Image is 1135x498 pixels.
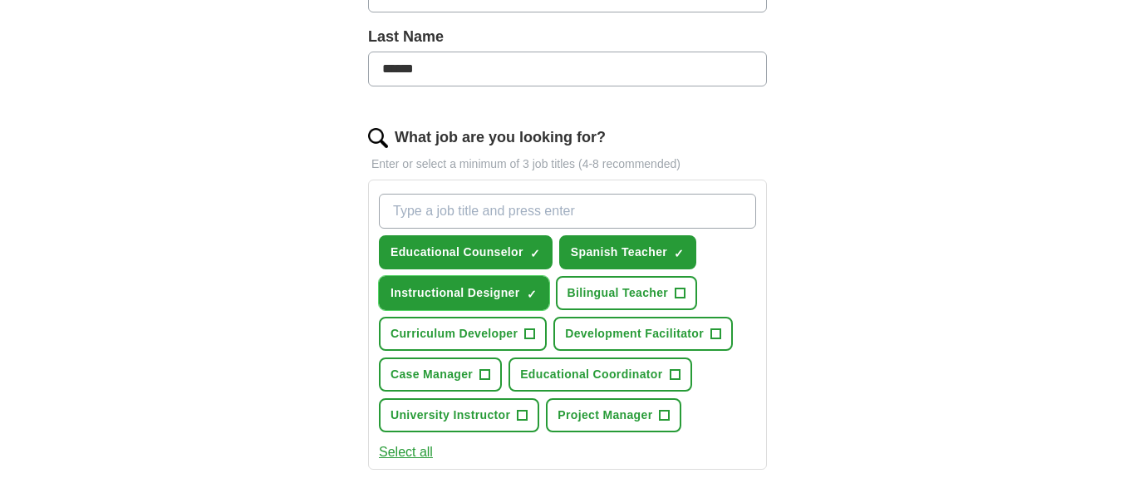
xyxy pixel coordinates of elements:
[395,126,606,149] label: What job are you looking for?
[674,247,684,260] span: ✓
[391,407,510,424] span: University Instructor
[368,26,767,48] label: Last Name
[527,288,537,301] span: ✓
[379,276,549,310] button: Instructional Designer✓
[379,317,547,351] button: Curriculum Developer
[556,276,698,310] button: Bilingual Teacher
[546,398,681,432] button: Project Manager
[379,357,502,392] button: Case Manager
[391,325,518,343] span: Curriculum Developer
[571,244,667,261] span: Spanish Teacher
[553,317,733,351] button: Development Facilitator
[379,398,539,432] button: University Instructor
[520,366,662,383] span: Educational Coordinator
[368,128,388,148] img: search.png
[509,357,691,392] button: Educational Coordinator
[379,442,433,462] button: Select all
[391,284,520,302] span: Instructional Designer
[368,155,767,173] p: Enter or select a minimum of 3 job titles (4-8 recommended)
[565,325,704,343] span: Development Facilitator
[391,244,523,261] span: Educational Counselor
[558,407,652,424] span: Project Manager
[559,235,696,269] button: Spanish Teacher✓
[567,284,669,302] span: Bilingual Teacher
[379,235,553,269] button: Educational Counselor✓
[391,366,473,383] span: Case Manager
[530,247,540,260] span: ✓
[379,194,756,229] input: Type a job title and press enter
